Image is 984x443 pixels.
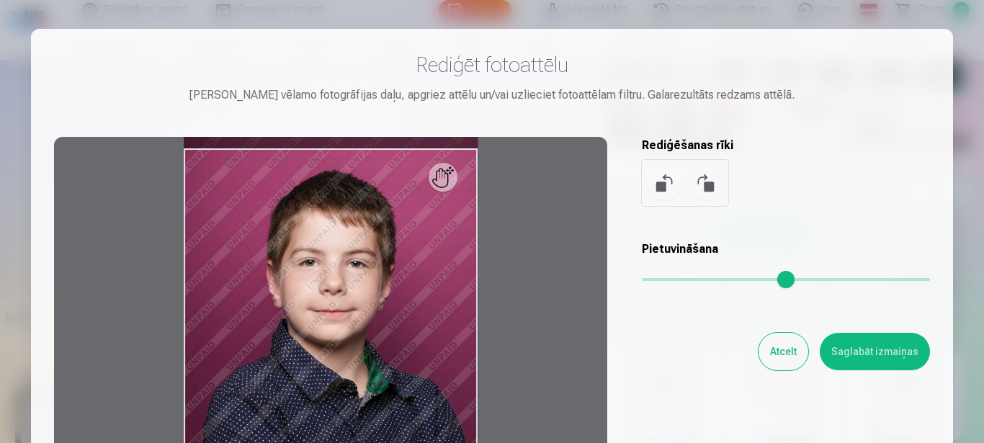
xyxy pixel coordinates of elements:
h3: Rediģēt fotoattēlu [54,52,930,78]
button: Atcelt [759,333,808,370]
div: [PERSON_NAME] vēlamo fotogrāfijas daļu, apgriez attēlu un/vai uzlieciet fotoattēlam filtru. Galar... [54,86,930,104]
h5: Pietuvināšana [642,241,930,258]
button: Saglabāt izmaiņas [820,333,930,370]
h5: Rediģēšanas rīki [642,137,930,154]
